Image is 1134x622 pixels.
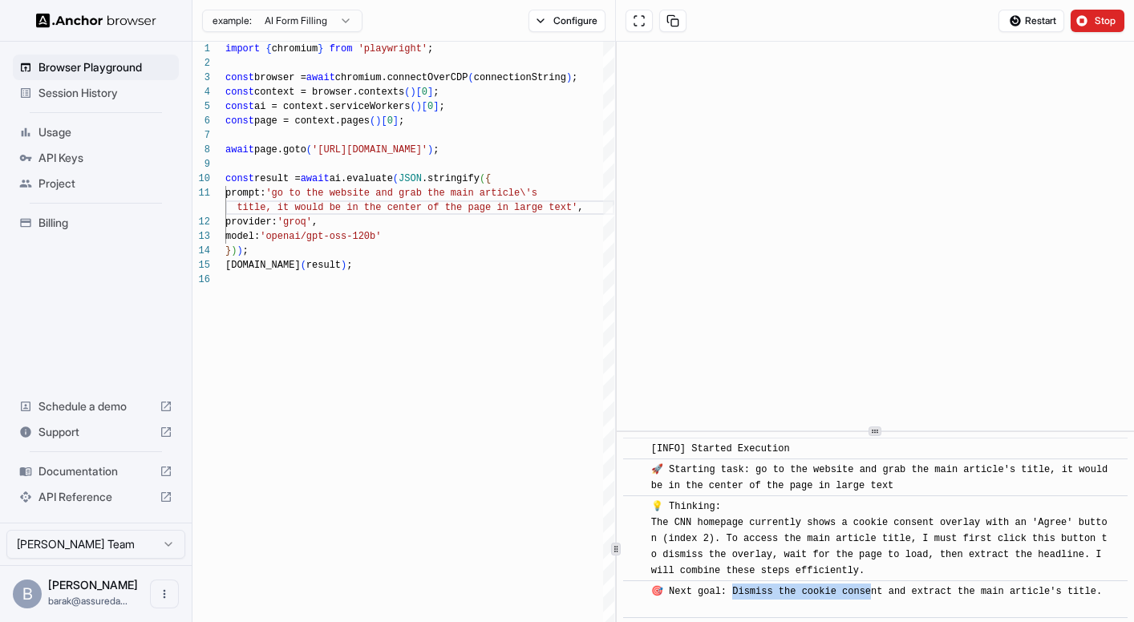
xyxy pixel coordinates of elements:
span: Documentation [38,463,153,479]
span: Browser Playground [38,59,172,75]
span: ) [416,101,422,112]
span: model: [225,231,260,242]
div: 8 [192,143,210,157]
span: const [225,173,254,184]
div: 2 [192,56,210,71]
span: ( [301,260,306,271]
span: ) [566,72,572,83]
span: ​ [631,462,639,478]
span: [ [381,115,387,127]
span: const [225,115,254,127]
span: result [306,260,341,271]
div: 13 [192,229,210,244]
span: 💡 Thinking: The CNN homepage currently shows a cookie consent overlay with an 'Agree' button (ind... [651,501,1108,576]
span: ] [433,101,439,112]
div: 3 [192,71,210,85]
img: Anchor Logo [36,13,156,28]
span: [ [422,101,427,112]
span: ; [433,87,439,98]
span: 0 [387,115,393,127]
span: await [225,144,254,155]
div: Support [13,419,179,445]
span: const [225,72,254,83]
span: Restart [1025,14,1056,27]
span: example: [213,14,252,27]
span: ( [393,173,399,184]
span: ( [370,115,375,127]
div: Usage [13,119,179,145]
div: Session History [13,80,179,106]
span: '[URL][DOMAIN_NAME]' [312,144,427,155]
span: 0 [422,87,427,98]
span: Billing [38,215,172,231]
span: ) [237,245,242,256]
div: 16 [192,273,210,287]
span: chromium.connectOverCDP [335,72,468,83]
span: await [306,72,335,83]
div: 14 [192,244,210,258]
div: Project [13,171,179,196]
span: ; [572,72,577,83]
div: 5 [192,99,210,114]
span: 🚀 Starting task: go to the website and grab the main article's title, it would be in the center o... [651,464,1114,491]
div: B [13,580,42,608]
span: ; [433,144,439,155]
div: 1 [192,42,210,56]
button: Configure [529,10,606,32]
div: Billing [13,210,179,236]
span: browser = [254,72,306,83]
div: 9 [192,157,210,172]
span: const [225,101,254,112]
div: Schedule a demo [13,394,179,419]
span: [INFO] Started Execution [651,443,790,454]
span: Barak Schieber [48,578,138,592]
span: 'go to the website and grab the main article\'s [265,188,537,199]
button: Open in full screen [626,10,653,32]
span: Usage [38,124,172,140]
span: ] [393,115,399,127]
button: Copy session ID [659,10,686,32]
span: 'playwright' [358,43,427,55]
span: const [225,87,254,98]
span: from [330,43,353,55]
span: connectionString [474,72,566,83]
span: chromium [272,43,318,55]
span: ) [341,260,346,271]
span: } [318,43,323,55]
span: { [485,173,491,184]
button: Open menu [150,580,179,608]
span: API Keys [38,150,172,166]
span: } [225,245,231,256]
button: Restart [998,10,1064,32]
span: , [312,216,318,228]
span: Project [38,176,172,192]
span: Support [38,424,153,440]
span: Schedule a demo [38,398,153,414]
span: page = context.pages [254,115,370,127]
div: Documentation [13,458,179,484]
span: provider: [225,216,277,228]
span: ( [410,101,415,112]
span: ; [346,260,352,271]
span: import [225,43,260,55]
span: API Reference [38,489,153,505]
span: ( [468,72,473,83]
span: title, it would be in the center of the page in la [237,202,525,213]
span: ​ [631,499,639,515]
div: 10 [192,172,210,186]
span: [DOMAIN_NAME] [225,260,301,271]
div: 11 [192,186,210,200]
span: rge text' [525,202,577,213]
span: ​ [631,441,639,457]
span: ) [231,245,237,256]
span: JSON [399,173,422,184]
span: { [265,43,271,55]
span: ; [399,115,404,127]
div: API Reference [13,484,179,510]
span: 'groq' [277,216,312,228]
button: Stop [1071,10,1124,32]
span: ; [243,245,249,256]
span: ] [427,87,433,98]
span: [ [416,87,422,98]
span: ; [439,101,444,112]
